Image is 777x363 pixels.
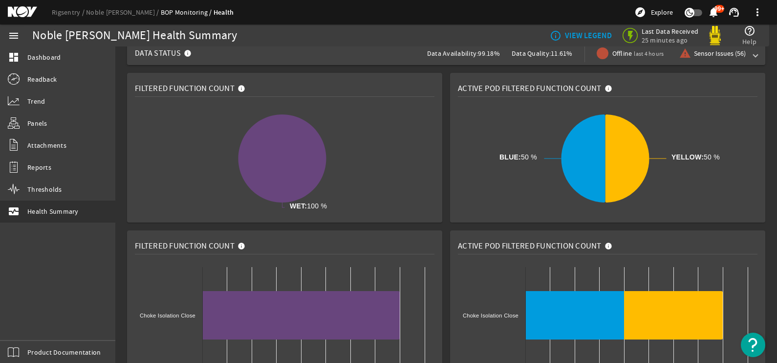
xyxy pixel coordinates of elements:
[551,49,573,58] span: 11.61%
[8,30,20,42] mat-icon: menu
[8,51,20,63] mat-icon: dashboard
[463,313,518,318] text: Choke Isolation Close
[27,347,101,357] span: Product Documentation
[127,42,765,65] mat-expansion-panel-header: Data StatusData Availability:99.18%Data Quality:11.61%Offlinelast 4 hoursSensor Issues (56)
[135,84,235,93] span: Filtered Function Count
[565,31,612,41] b: VIEW LEGEND
[52,8,86,17] a: Rigsentry
[27,96,45,106] span: Trend
[27,118,47,128] span: Panels
[458,241,602,251] span: Active Pod Filtered Function Count
[27,74,57,84] span: Readback
[746,0,769,24] button: more_vert
[634,50,664,58] span: last 4 hours
[679,47,687,59] mat-icon: warning
[458,84,602,93] span: Active Pod Filtered Function Count
[427,49,478,58] span: Data Availability:
[742,37,756,46] span: Help
[27,52,61,62] span: Dashboard
[499,153,537,161] tspan: 50 %
[512,49,551,58] span: Data Quality:
[630,4,677,20] button: Explore
[675,45,750,62] button: Sensor Issues (56)
[642,36,699,45] span: 25 minutes ago
[135,42,195,65] mat-panel-title: Data Status
[708,7,718,18] button: 99+
[161,8,214,17] a: BOP Monitoring
[705,26,725,45] img: Yellowpod.svg
[478,49,500,58] span: 99.18%
[546,27,616,45] button: VIEW LEGEND
[135,241,235,251] span: Filtered Function Count
[671,153,720,161] tspan: 50 %
[140,313,195,318] text: Choke Isolation Close
[290,202,307,210] tspan: WET:
[744,25,755,37] mat-icon: help_outline
[550,30,558,42] mat-icon: info_outline
[27,206,79,216] span: Health Summary
[708,6,719,18] mat-icon: notifications
[27,140,66,150] span: Attachments
[8,205,20,217] mat-icon: monitor_heart
[86,8,161,17] a: Noble [PERSON_NAME]
[27,184,62,194] span: Thresholds
[728,6,740,18] mat-icon: support_agent
[290,202,327,210] tspan: 100 %
[694,48,746,58] span: Sensor Issues (56)
[32,31,237,41] div: Noble [PERSON_NAME] Health Summary
[651,7,673,17] span: Explore
[671,153,704,161] tspan: YELLOW:
[741,333,765,357] button: Open Resource Center
[612,48,664,59] span: Offline
[499,153,521,161] tspan: BLUE:
[214,8,234,17] a: Health
[642,27,699,36] span: Last Data Received
[634,6,646,18] mat-icon: explore
[27,162,51,172] span: Reports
